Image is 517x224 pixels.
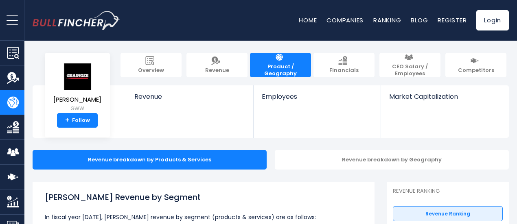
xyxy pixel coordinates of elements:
[373,16,401,24] a: Ranking
[65,117,69,124] strong: +
[205,67,229,74] span: Revenue
[33,11,120,30] img: bullfincher logo
[445,53,506,77] a: Competitors
[120,53,182,77] a: Overview
[262,93,372,100] span: Employees
[45,191,362,203] h1: [PERSON_NAME] Revenue by Segment
[313,53,375,77] a: Financials
[33,150,267,170] div: Revenue breakdown by Products & Services
[186,53,248,77] a: Revenue
[379,53,440,77] a: CEO Salary / Employees
[53,105,101,112] small: GWW
[275,150,509,170] div: Revenue breakdown by Geography
[458,67,494,74] span: Competitors
[134,93,245,100] span: Revenue
[299,16,317,24] a: Home
[393,188,503,195] p: Revenue Ranking
[381,85,508,114] a: Market Capitalization
[33,11,120,30] a: Go to homepage
[383,63,436,77] span: CEO Salary / Employees
[393,206,503,222] a: Revenue Ranking
[326,16,364,24] a: Companies
[411,16,428,24] a: Blog
[126,85,254,114] a: Revenue
[438,16,467,24] a: Register
[53,63,102,113] a: [PERSON_NAME] GWW
[254,85,380,114] a: Employees
[329,67,359,74] span: Financials
[53,96,101,103] span: [PERSON_NAME]
[57,113,98,128] a: +Follow
[389,93,500,100] span: Market Capitalization
[254,63,307,77] span: Product / Geography
[138,67,164,74] span: Overview
[250,53,311,77] a: Product / Geography
[45,212,362,222] p: In fiscal year [DATE], [PERSON_NAME] revenue by segment (products & services) are as follows:
[476,10,509,30] a: Login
